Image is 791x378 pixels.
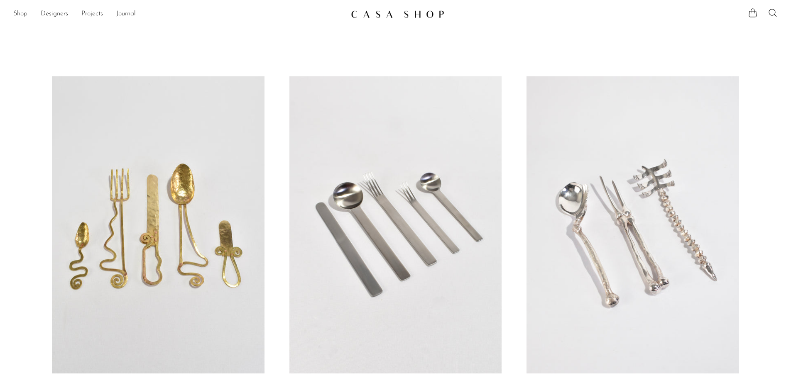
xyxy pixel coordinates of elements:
ul: NEW HEADER MENU [13,7,344,21]
a: Shop [13,9,27,20]
nav: Desktop navigation [13,7,344,21]
a: Projects [81,9,103,20]
a: Designers [41,9,68,20]
a: Journal [116,9,136,20]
